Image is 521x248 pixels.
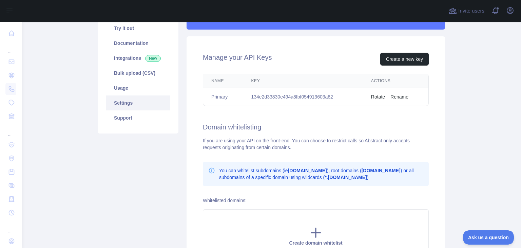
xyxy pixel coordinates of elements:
[325,175,367,180] b: *.[DOMAIN_NAME]
[106,51,170,66] a: Integrations New
[106,36,170,51] a: Documentation
[203,53,272,66] h2: Manage your API Keys
[390,93,408,100] button: Rename
[145,55,161,62] span: New
[203,88,243,106] td: Primary
[106,66,170,81] a: Bulk upload (CSV)
[5,124,16,137] div: ...
[5,220,16,234] div: ...
[219,167,423,181] p: You can whitelist subdomains (ie ), root domains ( ) or all subdomains of a specific domain using...
[243,88,363,106] td: 134e2d33830e494a8fbf054913603a62
[243,74,363,88] th: Key
[203,74,243,88] th: Name
[362,168,401,173] b: [DOMAIN_NAME]
[463,230,514,245] iframe: Toggle Customer Support
[203,137,429,151] div: If you are using your API on the front-end. You can choose to restrict calls so Abstract only acc...
[5,41,16,54] div: ...
[203,122,429,132] h2: Domain whitelisting
[380,53,429,66] button: Create a new key
[458,7,484,15] span: Invite users
[371,93,385,100] button: Rotate
[106,95,170,110] a: Settings
[447,5,486,16] button: Invite users
[106,81,170,95] a: Usage
[288,168,327,173] b: [DOMAIN_NAME]
[363,74,428,88] th: Actions
[289,240,342,246] span: Create domain whitelist
[203,198,247,203] label: Whitelisted domains:
[106,110,170,125] a: Support
[106,21,170,36] a: Try it out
